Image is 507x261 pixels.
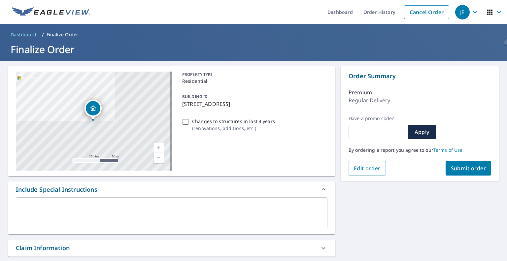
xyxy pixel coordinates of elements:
span: Apply [413,128,431,136]
div: Claim Information [8,240,335,256]
p: Regular Delivery [349,96,390,104]
div: Include Special Instructions [16,185,97,194]
span: Dashboard [11,31,37,38]
nav: breadcrumb [8,29,499,40]
a: Dashboard [8,29,39,40]
p: Residential [182,78,325,84]
p: Finalize Order [47,31,79,38]
p: Premium [349,88,372,96]
div: JE [455,5,470,19]
p: Order Summary [349,72,491,81]
span: Submit order [451,165,486,172]
div: Include Special Instructions [8,181,335,197]
p: By ordering a report you agree to our [349,147,491,153]
a: Terms of Use [433,147,463,153]
p: BUILDING ID [182,94,208,99]
p: Changes to structures in last 4 years [192,118,275,125]
p: PROPERTY TYPE [182,72,325,78]
span: Edit order [354,165,381,172]
a: Cancel Order [404,5,449,19]
p: [STREET_ADDRESS] [182,100,325,108]
li: / [42,31,44,39]
div: Dropped pin, building 1, Residential property, 4131 S Catalina Way Saratoga Springs, UT 84045 [84,100,102,120]
a: Current Level 17, Zoom In [154,143,164,153]
img: EV Logo [12,7,90,17]
button: Apply [408,125,436,139]
h1: Finalize Order [8,43,499,56]
button: Edit order [349,161,386,176]
a: Current Level 17, Zoom Out [154,153,164,163]
p: ( renovations, additions, etc. ) [192,125,275,132]
label: Have a promo code? [349,115,405,121]
button: Submit order [446,161,491,176]
div: Claim Information [16,244,70,252]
